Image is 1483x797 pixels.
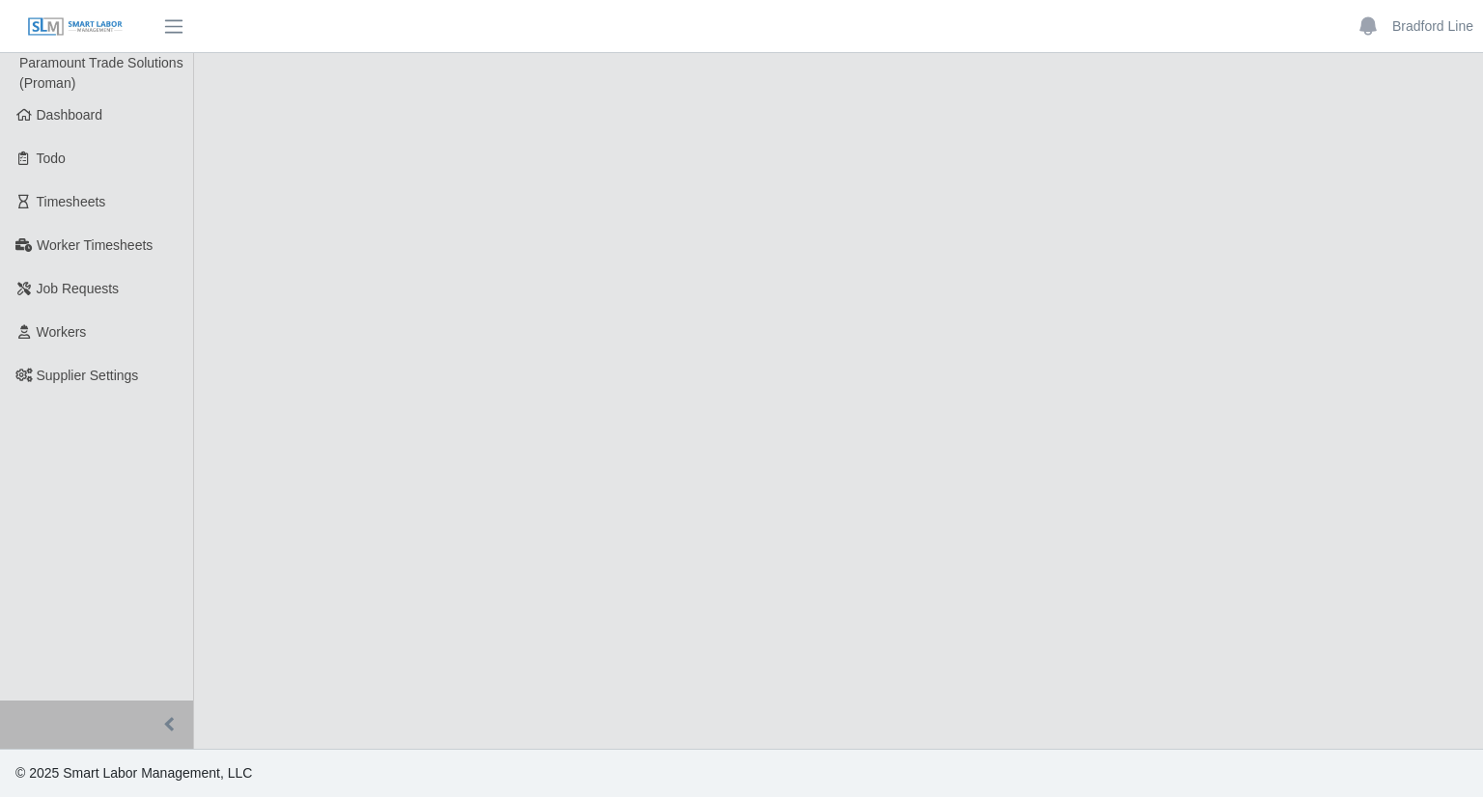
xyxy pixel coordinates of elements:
[15,765,252,781] span: © 2025 Smart Labor Management, LLC
[37,107,103,123] span: Dashboard
[37,324,87,340] span: Workers
[37,151,66,166] span: Todo
[19,55,183,91] span: Paramount Trade Solutions (Proman)
[37,237,153,253] span: Worker Timesheets
[37,194,106,209] span: Timesheets
[37,368,139,383] span: Supplier Settings
[1392,16,1473,37] a: Bradford Line
[27,16,124,38] img: SLM Logo
[37,281,120,296] span: Job Requests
